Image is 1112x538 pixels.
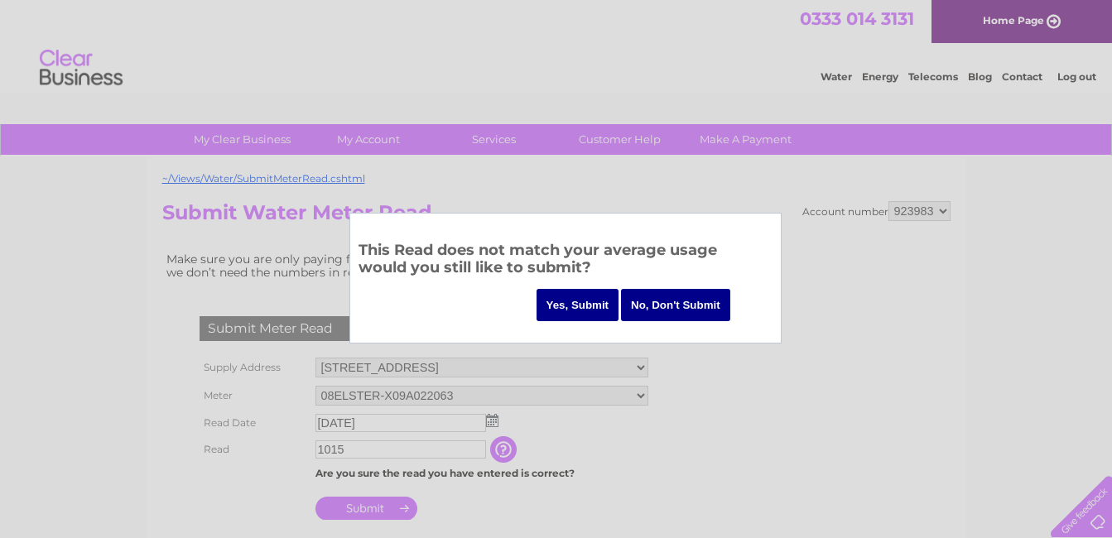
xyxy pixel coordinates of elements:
[39,43,123,94] img: logo.png
[800,8,914,29] a: 0333 014 3131
[1002,70,1042,83] a: Contact
[359,238,773,284] h3: This Read does not match your average usage would you still like to submit?
[166,9,948,80] div: Clear Business is a trading name of Verastar Limited (registered in [GEOGRAPHIC_DATA] No. 3667643...
[862,70,898,83] a: Energy
[1057,70,1096,83] a: Log out
[537,289,619,321] input: Yes, Submit
[968,70,992,83] a: Blog
[908,70,958,83] a: Telecoms
[621,289,730,321] input: No, Don't Submit
[821,70,852,83] a: Water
